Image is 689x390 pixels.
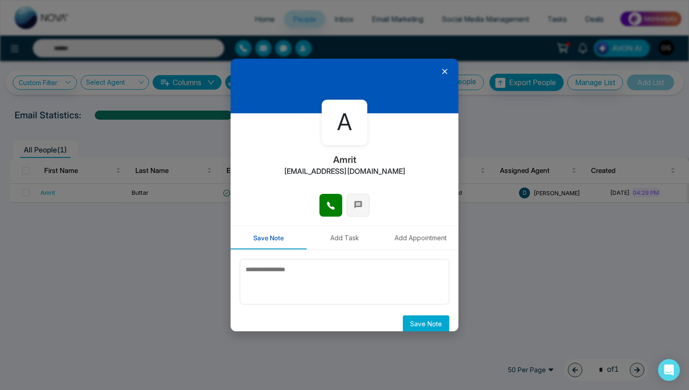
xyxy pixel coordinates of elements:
[658,359,680,381] div: Open Intercom Messenger
[333,154,356,165] h2: Amrit
[337,105,352,139] span: A
[284,167,406,176] h2: [EMAIL_ADDRESS][DOMAIN_NAME]
[403,315,449,332] button: Save Note
[382,226,458,249] button: Add Appointment
[231,226,307,249] button: Save Note
[307,226,383,249] button: Add Task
